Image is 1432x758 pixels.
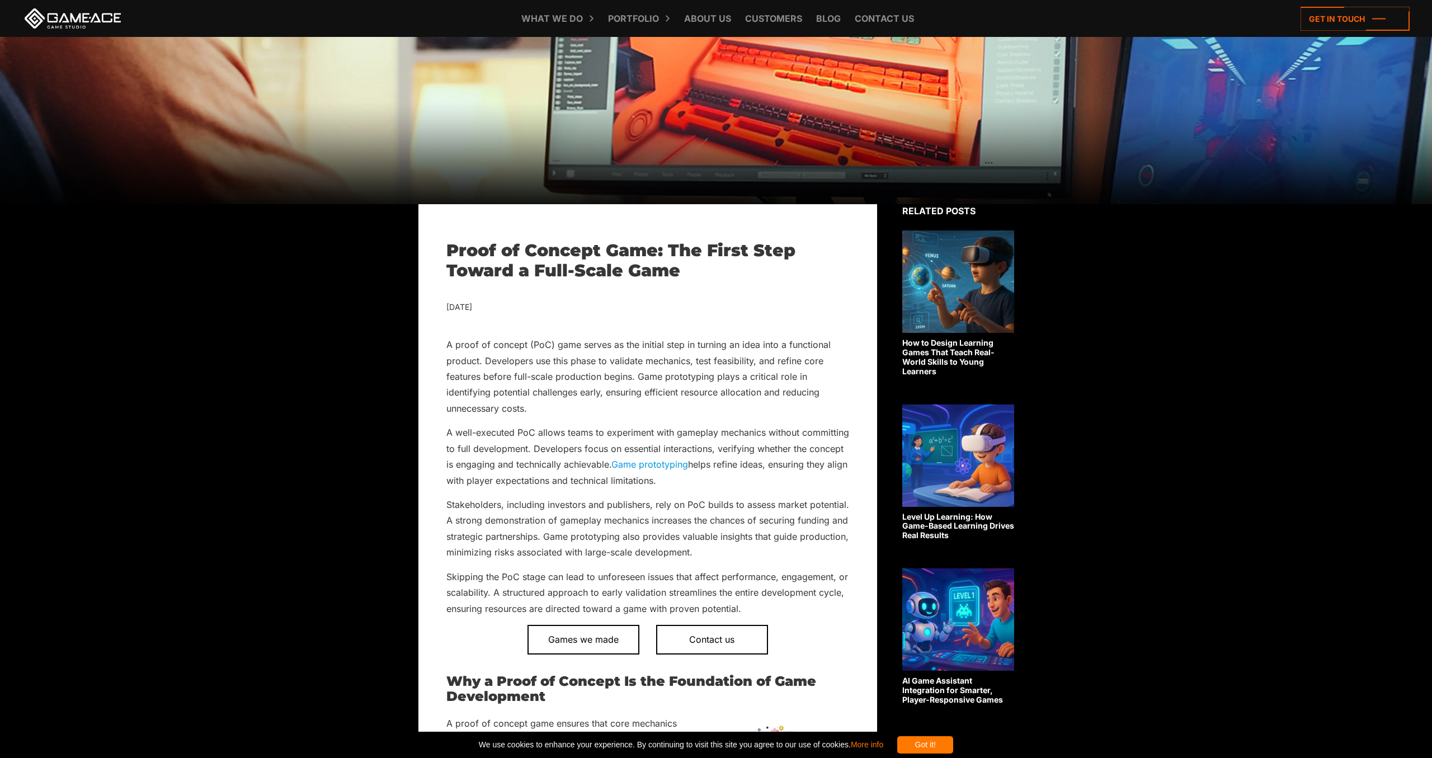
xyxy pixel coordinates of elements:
[902,568,1014,704] a: AI Game Assistant Integration for Smarter, Player-Responsive Games
[902,204,1014,218] div: Related posts
[851,740,883,749] a: More info
[611,459,688,470] a: Game prototyping
[902,230,1014,333] img: Related
[479,736,883,754] span: We use cookies to enhance your experience. By continuing to visit this site you agree to our use ...
[446,569,849,616] p: Skipping the PoC stage can lead to unforeseen issues that affect performance, engagement, or scal...
[656,625,768,654] a: Contact us
[902,230,1014,376] a: How to Design Learning Games That Teach Real-World Skills to Young Learners
[897,736,953,754] div: Got it!
[902,404,1014,507] img: Related
[446,674,849,704] h2: Why a Proof of Concept Is the Foundation of Game Development
[446,497,849,561] p: Stakeholders, including investors and publishers, rely on PoC builds to assess market potential. ...
[902,568,1014,671] img: Related
[527,625,639,654] a: Games we made
[902,404,1014,540] a: Level Up Learning: How Game-Based Learning Drives Real Results
[446,241,849,281] h1: Proof of Concept Game: The First Step Toward a Full-Scale Game
[1301,7,1410,31] a: Get in touch
[446,425,849,488] p: A well-executed PoC allows teams to experiment with gameplay mechanics without committing to full...
[446,300,849,314] div: [DATE]
[446,337,849,416] p: A proof of concept (PoC) game serves as the initial step in turning an idea into a functional pro...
